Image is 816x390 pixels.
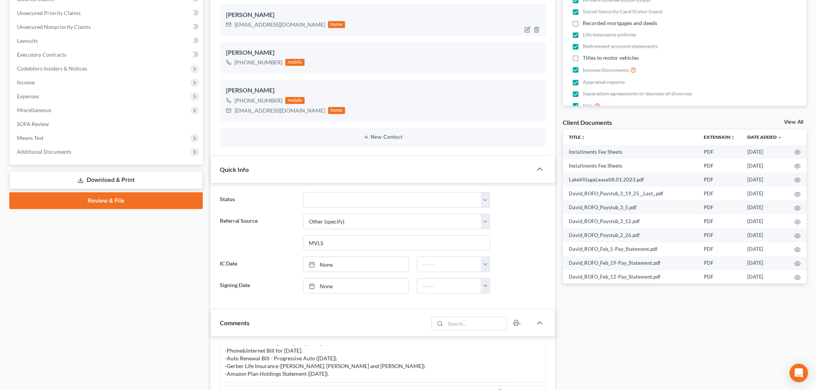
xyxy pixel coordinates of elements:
input: -- : -- [417,279,481,293]
span: Appraisal reports [583,78,625,86]
span: Unsecured Nonpriority Claims [17,24,91,30]
span: SOFA Review [17,121,49,127]
label: IC Date [216,257,299,272]
td: David_ROFO_Paystub_3_12.pdf [563,214,698,228]
span: Bills [583,102,593,110]
label: Status [216,192,299,208]
span: Lawsuits [17,37,38,44]
label: Referral Source [216,214,299,251]
td: PDF [698,187,741,200]
td: [DATE] [741,270,788,284]
td: PDF [698,200,741,214]
td: LakeVillageLease08.01.2023.pdf [563,173,698,187]
input: Other Referral Source [303,236,490,250]
td: David_ROFO_Feb_12-Pay_Statement.pdf [563,270,698,284]
span: Quick Info [220,166,249,173]
td: [DATE] [741,200,788,214]
td: PDF [698,214,741,228]
label: Signing Date [216,278,299,294]
div: [EMAIL_ADDRESS][DOMAIN_NAME] [234,21,325,29]
div: mobile [285,59,305,66]
i: expand_more [777,135,782,140]
td: PDF [698,228,741,242]
span: Comments [220,319,250,326]
td: PDF [698,270,741,284]
td: [DATE] [741,214,788,228]
td: [DATE] [741,173,788,187]
div: home [328,107,345,114]
a: Date Added expand_more [747,134,782,140]
a: SOFA Review [11,117,203,131]
td: PDF [698,159,741,173]
a: None [303,257,409,272]
a: Download & Print [9,171,203,189]
td: PDF [698,145,741,159]
div: mobile [285,97,305,104]
span: Retirement account statements [583,42,658,50]
a: None [303,279,409,293]
div: home [328,21,345,28]
td: [DATE] [741,187,788,200]
a: Executory Contracts [11,48,203,62]
span: Titles to motor vehicles [583,54,639,62]
span: Life insurance policies [583,31,636,39]
td: David_ROFO_Feb_5-Pay_Statement.pdf [563,242,698,256]
div: [PERSON_NAME] [226,48,540,57]
button: New Contact [226,134,540,140]
td: David_ROFO_Paystub_3_5.pdf [563,200,698,214]
td: David_ROFO_Feb_19-Pay_Statement.pdf [563,256,698,270]
a: Review & File [9,192,203,209]
a: Titleunfold_more [569,134,586,140]
span: Additional Documents [17,148,71,155]
td: PDF [698,242,741,256]
span: Income [17,79,35,86]
input: Search... [445,317,507,330]
a: Extensionunfold_more [704,134,735,140]
div: Client Documents [563,118,612,126]
a: Unsecured Priority Claims [11,6,203,20]
a: Unsecured Nonpriority Claims [11,20,203,34]
td: [DATE] [741,256,788,270]
a: Lawsuits [11,34,203,48]
td: PDF [698,256,741,270]
td: [DATE] [741,228,788,242]
span: Separation agreements or decrees of divorces [583,90,692,97]
td: Installments Fee Sheets [563,145,698,159]
div: Open Intercom Messenger [790,364,808,382]
a: View All [784,119,804,125]
i: unfold_more [581,135,586,140]
i: unfold_more [730,135,735,140]
span: Social Security Card (Color Copy) [583,8,663,15]
div: [PHONE_NUMBER] [234,59,282,66]
td: PDF [698,173,741,187]
td: Installments Fee Sheets [563,159,698,173]
td: [DATE] [741,159,788,173]
div: [EMAIL_ADDRESS][DOMAIN_NAME] [234,107,325,114]
span: Miscellaneous [17,107,51,113]
td: David_ROFO_Paystub_3_19_25__Last_.pdf [563,187,698,200]
span: Codebtors Insiders & Notices [17,65,87,72]
span: Income Documents [583,66,629,74]
div: [PERSON_NAME] [226,10,540,20]
div: [PERSON_NAME] [226,86,540,95]
td: [DATE] [741,242,788,256]
div: [PHONE_NUMBER] [234,97,282,104]
span: Expenses [17,93,39,99]
span: Unsecured Priority Claims [17,10,81,16]
span: Recorded mortgages and deeds [583,19,658,27]
span: Means Test [17,134,44,141]
td: David_ROFO_Paystub_2_26.pdf [563,228,698,242]
span: Executory Contracts [17,51,66,58]
td: [DATE] [741,145,788,159]
input: -- : -- [417,257,481,272]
